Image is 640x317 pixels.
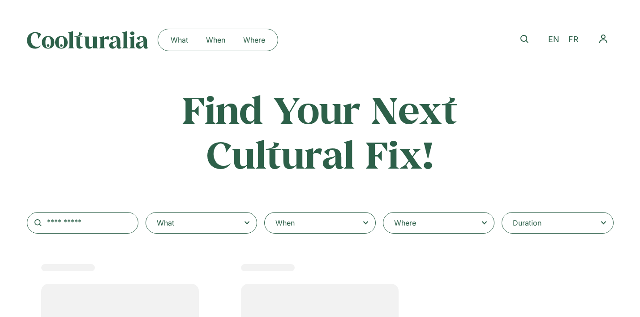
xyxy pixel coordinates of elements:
a: Where [234,33,274,47]
div: When [275,217,295,228]
div: Where [394,217,416,228]
a: FR [564,33,583,46]
button: Menu Toggle [593,29,614,49]
a: What [162,33,197,47]
a: EN [544,33,564,46]
span: EN [548,35,559,44]
span: FR [568,35,579,44]
div: What [157,217,174,228]
nav: Menu [162,33,274,47]
div: Duration [513,217,541,228]
nav: Menu [593,29,614,49]
a: When [197,33,234,47]
h2: Find Your Next Cultural Fix! [144,87,496,176]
